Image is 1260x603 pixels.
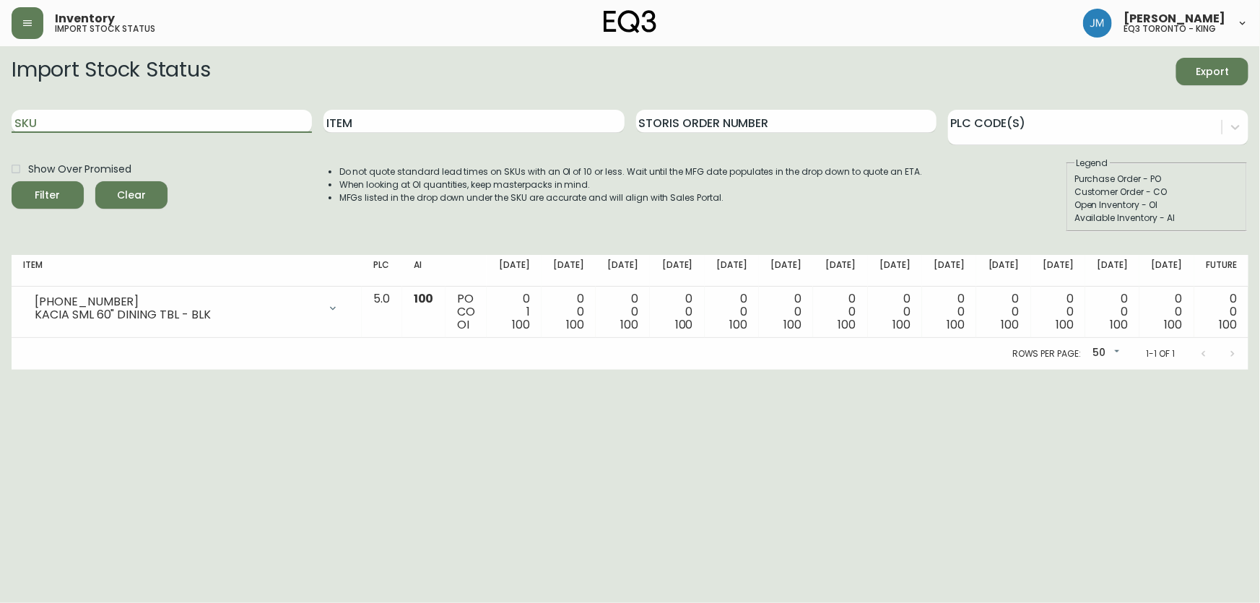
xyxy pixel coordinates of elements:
[12,58,210,85] h2: Import Stock Status
[770,292,801,331] div: 0 0
[23,292,350,324] div: [PHONE_NUMBER]KACIA SML 60" DINING TBL - BLK
[498,292,529,331] div: 0 1
[542,255,596,287] th: [DATE]
[566,316,584,333] span: 100
[512,316,530,333] span: 100
[1124,13,1225,25] span: [PERSON_NAME]
[607,292,638,331] div: 0 0
[596,255,650,287] th: [DATE]
[1074,186,1239,199] div: Customer Order - CO
[487,255,541,287] th: [DATE]
[414,290,434,307] span: 100
[976,255,1030,287] th: [DATE]
[868,255,922,287] th: [DATE]
[1074,157,1110,170] legend: Legend
[1074,173,1239,186] div: Purchase Order - PO
[1031,255,1085,287] th: [DATE]
[729,316,747,333] span: 100
[675,316,693,333] span: 100
[1056,316,1074,333] span: 100
[35,295,318,308] div: [PHONE_NUMBER]
[1083,9,1112,38] img: b88646003a19a9f750de19192e969c24
[402,255,446,287] th: AI
[1151,292,1182,331] div: 0 0
[650,255,704,287] th: [DATE]
[35,308,318,321] div: KACIA SML 60" DINING TBL - BLK
[1219,316,1237,333] span: 100
[1074,212,1239,225] div: Available Inventory - AI
[362,287,401,338] td: 5.0
[716,292,747,331] div: 0 0
[1043,292,1074,331] div: 0 0
[28,162,131,177] span: Show Over Promised
[1110,316,1128,333] span: 100
[553,292,584,331] div: 0 0
[922,255,976,287] th: [DATE]
[1085,255,1139,287] th: [DATE]
[55,13,115,25] span: Inventory
[1188,63,1237,81] span: Export
[12,255,362,287] th: Item
[1002,316,1020,333] span: 100
[934,292,965,331] div: 0 0
[339,165,923,178] li: Do not quote standard lead times on SKUs with an OI of 10 or less. Wait until the MFG date popula...
[783,316,801,333] span: 100
[620,316,638,333] span: 100
[457,292,475,331] div: PO CO
[892,316,911,333] span: 100
[457,316,469,333] span: OI
[604,10,657,33] img: logo
[825,292,856,331] div: 0 0
[12,181,84,209] button: Filter
[339,191,923,204] li: MFGs listed in the drop down under the SKU are accurate and will align with Sales Portal.
[838,316,856,333] span: 100
[813,255,867,287] th: [DATE]
[1139,255,1194,287] th: [DATE]
[1124,25,1216,33] h5: eq3 toronto - king
[95,181,168,209] button: Clear
[879,292,911,331] div: 0 0
[759,255,813,287] th: [DATE]
[1146,347,1175,360] p: 1-1 of 1
[947,316,965,333] span: 100
[1194,255,1248,287] th: Future
[1165,316,1183,333] span: 100
[1012,347,1081,360] p: Rows per page:
[339,178,923,191] li: When looking at OI quantities, keep masterpacks in mind.
[705,255,759,287] th: [DATE]
[362,255,401,287] th: PLC
[1074,199,1239,212] div: Open Inventory - OI
[1087,342,1123,365] div: 50
[1206,292,1237,331] div: 0 0
[1097,292,1128,331] div: 0 0
[55,25,155,33] h5: import stock status
[107,186,156,204] span: Clear
[988,292,1019,331] div: 0 0
[1176,58,1248,85] button: Export
[661,292,692,331] div: 0 0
